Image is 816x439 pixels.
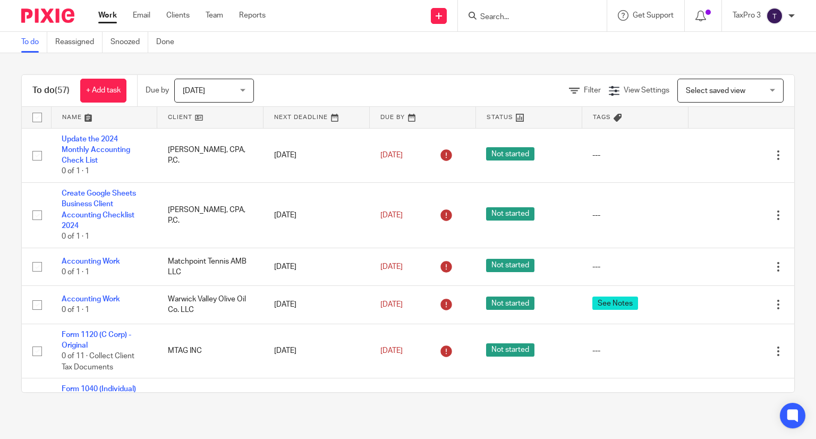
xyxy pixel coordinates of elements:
[98,10,117,21] a: Work
[263,324,370,378] td: [DATE]
[593,114,611,120] span: Tags
[157,128,263,183] td: [PERSON_NAME], CPA, P.C.
[486,343,534,357] span: Not started
[479,13,575,22] input: Search
[380,301,403,308] span: [DATE]
[624,87,669,94] span: View Settings
[157,286,263,324] td: Warwick Valley Olive Oil Co. LLC
[110,32,148,53] a: Snoozed
[62,307,89,314] span: 0 of 1 · 1
[239,10,266,21] a: Reports
[592,210,677,221] div: ---
[263,286,370,324] td: [DATE]
[62,385,136,393] a: Form 1040 (Individual)
[733,10,761,21] p: TaxPro 3
[157,183,263,248] td: [PERSON_NAME], CPA, P.C.
[157,248,263,285] td: Matchpoint Tennis AMB LLC
[166,10,190,21] a: Clients
[206,10,223,21] a: Team
[263,248,370,285] td: [DATE]
[486,147,534,161] span: Not started
[592,150,677,161] div: ---
[263,183,370,248] td: [DATE]
[21,32,47,53] a: To do
[62,233,89,241] span: 0 of 1 · 1
[380,151,403,159] span: [DATE]
[486,297,534,310] span: Not started
[486,207,534,221] span: Not started
[62,331,131,349] a: Form 1120 (C Corp) - Original
[380,347,403,354] span: [DATE]
[584,87,601,94] span: Filter
[21,9,74,23] img: Pixie
[766,7,783,24] img: svg%3E
[592,297,638,310] span: See Notes
[633,12,674,19] span: Get Support
[686,87,745,95] span: Select saved view
[55,86,70,95] span: (57)
[62,190,136,230] a: Create Google Sheets Business Client Accounting Checklist 2024
[146,85,169,96] p: Due by
[183,87,205,95] span: [DATE]
[62,296,120,303] a: Accounting Work
[62,268,89,276] span: 0 of 1 · 1
[32,85,70,96] h1: To do
[133,10,150,21] a: Email
[263,128,370,183] td: [DATE]
[62,168,89,175] span: 0 of 1 · 1
[80,79,126,103] a: + Add task
[62,353,134,372] span: 0 of 11 · Collect Client Tax Documents
[62,258,120,265] a: Accounting Work
[55,32,103,53] a: Reassigned
[157,324,263,378] td: MTAG INC
[62,136,130,165] a: Update the 2024 Monthly Accounting Check List
[380,212,403,219] span: [DATE]
[486,259,534,272] span: Not started
[592,345,677,356] div: ---
[592,261,677,272] div: ---
[380,263,403,271] span: [DATE]
[156,32,182,53] a: Done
